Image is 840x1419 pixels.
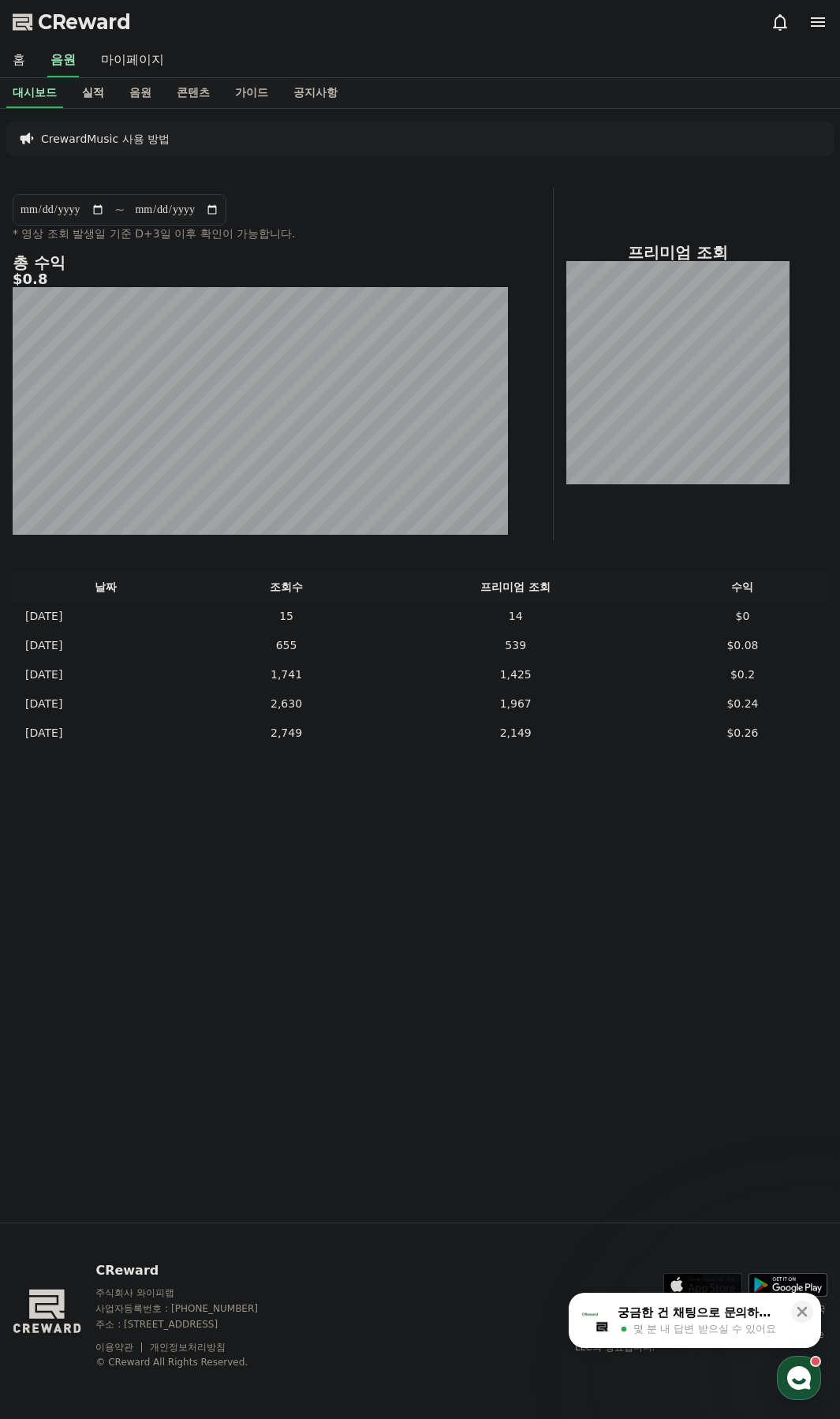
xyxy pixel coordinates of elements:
td: 2,630 [200,689,374,719]
a: 이용약관 [95,1342,145,1353]
p: 주식회사 와이피랩 [95,1286,288,1299]
th: 수익 [658,573,827,602]
a: 개인정보처리방침 [150,1342,226,1353]
a: 홈 [5,500,104,540]
a: 음원 [47,44,79,77]
p: 사업자등록번호 : [PHONE_NUMBER] [95,1302,288,1315]
span: 대화 [144,525,163,537]
td: $0.24 [658,689,827,719]
a: CrewardMusic 사용 방법 [41,131,170,147]
a: 설정 [203,500,303,540]
a: 마이페이지 [88,44,177,77]
p: [DATE] [25,696,62,712]
a: 대화 [104,500,203,540]
a: 음원 [117,78,164,108]
td: 655 [200,631,374,660]
span: 설정 [244,524,263,536]
td: $0 [658,602,827,631]
h4: 총 수익 [13,254,509,271]
a: CReward [13,9,131,35]
a: 공지사항 [281,78,350,108]
td: 2,149 [373,719,658,748]
p: [DATE] [25,637,62,654]
p: ~ [114,200,125,219]
p: [DATE] [25,725,62,741]
td: $0.08 [658,631,827,660]
p: [DATE] [25,667,62,683]
td: 1,425 [373,660,658,689]
a: 가이드 [222,78,281,108]
td: 1,741 [200,660,374,689]
td: 1,967 [373,689,658,719]
h5: $0.8 [13,271,509,287]
a: 대시보드 [6,78,63,108]
a: 콘텐츠 [164,78,222,108]
span: CReward [38,9,131,35]
td: 15 [200,602,374,631]
td: $0.26 [658,719,827,748]
h4: 프리미엄 조회 [566,244,790,261]
p: [DATE] [25,608,62,625]
th: 프리미엄 조회 [373,573,658,602]
th: 날짜 [13,573,200,602]
p: © CReward All Rights Reserved. [95,1356,288,1369]
td: $0.2 [658,660,827,689]
p: * 영상 조회 발생일 기준 D+3일 이후 확인이 가능합니다. [13,226,509,241]
td: 14 [373,602,658,631]
td: 2,749 [200,719,374,748]
a: 실적 [69,78,117,108]
th: 조회수 [200,573,374,602]
p: 주소 : [STREET_ADDRESS] [95,1318,288,1331]
p: CReward [95,1261,288,1280]
td: 539 [373,631,658,660]
span: 홈 [50,524,59,536]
